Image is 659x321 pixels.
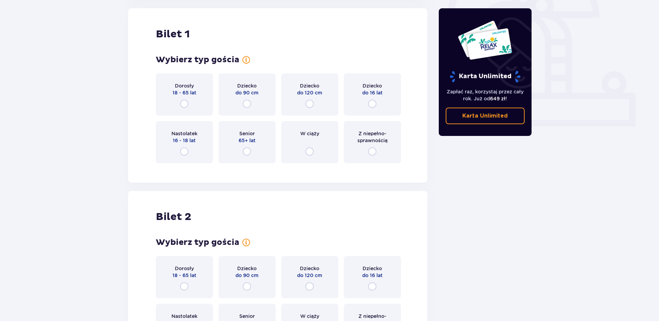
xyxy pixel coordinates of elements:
[362,89,383,96] p: do 16 lat
[363,265,382,272] p: Dziecko
[449,71,521,83] p: Karta Unlimited
[363,82,382,89] p: Dziecko
[300,82,319,89] p: Dziecko
[156,55,239,65] p: Wybierz typ gościa
[173,137,196,144] p: 16 - 18 lat
[300,265,319,272] p: Dziecko
[297,272,322,279] p: do 120 cm
[239,313,255,320] p: Senior
[446,88,525,102] p: Zapłać raz, korzystaj przez cały rok. Już od !
[300,130,319,137] p: W ciąży
[462,112,508,120] p: Karta Unlimited
[239,130,255,137] p: Senior
[237,265,257,272] p: Dziecko
[156,237,239,248] p: Wybierz typ gościa
[350,130,395,144] p: Z niepełno­sprawnością
[175,82,194,89] p: Dorosły
[362,272,383,279] p: do 16 lat
[237,82,257,89] p: Dziecko
[156,28,190,41] p: Bilet 1
[171,130,197,137] p: Nastolatek
[156,210,191,223] p: Bilet 2
[171,313,197,320] p: Nastolatek
[175,265,194,272] p: Dorosły
[235,272,258,279] p: do 90 cm
[235,89,258,96] p: do 90 cm
[446,108,525,124] a: Karta Unlimited
[172,272,196,279] p: 18 - 65 lat
[300,313,319,320] p: W ciąży
[239,137,256,144] p: 65+ lat
[297,89,322,96] p: do 120 cm
[172,89,196,96] p: 18 - 65 lat
[490,96,506,101] span: 649 zł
